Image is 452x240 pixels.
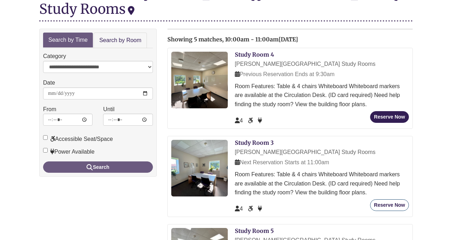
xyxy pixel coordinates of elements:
[171,140,228,196] img: Study Room 3
[43,148,48,153] input: Power Available
[370,111,409,123] button: Reserve Now
[235,82,409,109] div: Room Features: Table & 4 chairs Whiteboard Whiteboard markers are available at the Circulation De...
[248,206,254,212] span: Accessible Seat/Space
[94,33,147,48] a: Search by Room
[103,105,114,114] label: Until
[235,118,243,124] span: The capacity of this space
[235,139,274,146] a: Study Room 3
[235,170,409,197] div: Room Features: Table & 4 chairs Whiteboard Whiteboard markers are available at the Circulation De...
[43,135,48,140] input: Accessible Seat/Space
[370,199,409,211] button: Reserve Now
[43,52,66,61] label: Category
[235,59,409,69] div: [PERSON_NAME][GEOGRAPHIC_DATA] Study Rooms
[222,36,298,43] span: , 10:00am - 11:00am[DATE]
[235,148,409,157] div: [PERSON_NAME][GEOGRAPHIC_DATA] Study Rooms
[43,161,153,173] button: Search
[258,118,262,124] span: Power Available
[258,206,262,212] span: Power Available
[235,159,329,165] span: Next Reservation Starts at 11:00am
[235,71,335,77] span: Previous Reservation Ends at 9:30am
[43,105,56,114] label: From
[235,51,274,58] a: Study Room 4
[43,135,113,144] label: Accessible Seat/Space
[43,147,95,156] label: Power Available
[248,118,254,124] span: Accessible Seat/Space
[167,36,413,43] h2: Showing 5 matches
[171,52,228,108] img: Study Room 4
[43,33,93,48] a: Search by Time
[235,206,243,212] span: The capacity of this space
[235,227,274,234] a: Study Room 5
[43,78,55,87] label: Date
